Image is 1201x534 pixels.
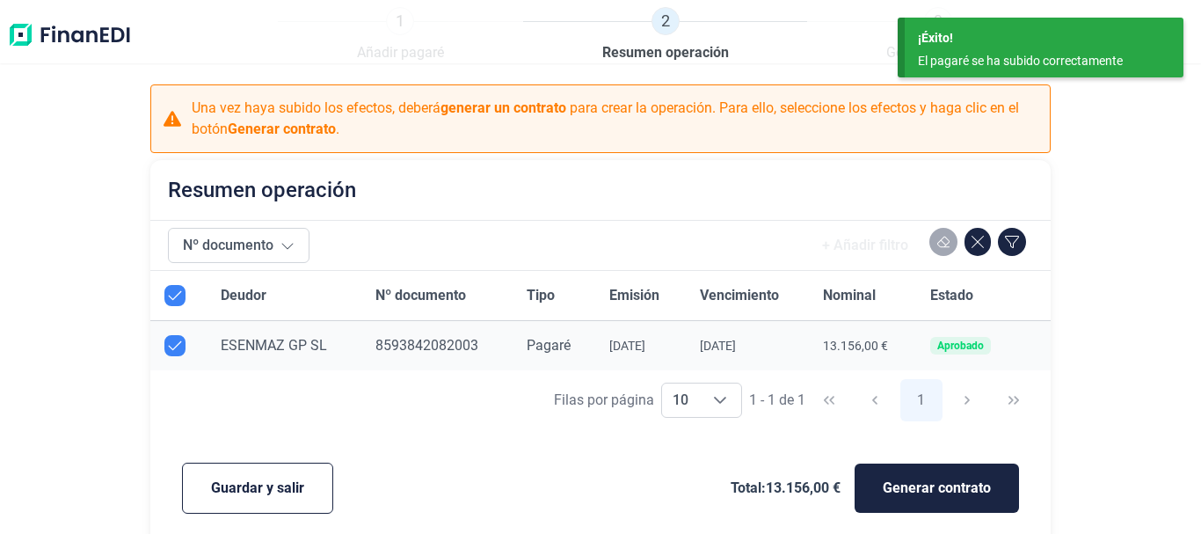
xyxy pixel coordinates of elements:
[946,379,988,421] button: Next Page
[930,285,973,306] span: Estado
[651,7,680,35] span: 2
[375,337,478,354] span: 8593842082003
[527,285,555,306] span: Tipo
[527,337,571,354] span: Pagaré
[918,29,1170,48] div: ¡Éxito!
[731,478,841,499] span: Total: 13.156,00 €
[228,121,336,137] b: Generar contrato
[164,285,186,306] div: All items selected
[662,384,699,417] span: 10
[699,384,741,417] div: Choose
[900,379,943,421] button: Page 1
[749,393,805,407] span: 1 - 1 de 1
[609,339,671,353] div: [DATE]
[221,285,266,306] span: Deudor
[823,285,876,306] span: Nominal
[602,42,729,63] span: Resumen operación
[883,478,991,499] span: Generar contrato
[168,228,309,263] button: Nº documento
[855,464,1019,513] button: Generar contrato
[554,390,654,411] div: Filas por página
[182,463,333,514] button: Guardar y salir
[854,379,896,421] button: Previous Page
[700,285,779,306] span: Vencimiento
[164,335,186,356] div: Row Unselected null
[609,285,659,306] span: Emisión
[221,337,327,354] span: ESENMAZ GP SL
[168,178,356,202] h2: Resumen operación
[7,7,132,63] img: Logo de aplicación
[937,340,984,351] div: Aprobado
[700,339,795,353] div: [DATE]
[440,99,566,116] b: generar un contrato
[375,285,466,306] span: Nº documento
[602,7,729,63] a: 2Resumen operación
[211,478,304,499] span: Guardar y salir
[192,98,1040,140] p: Una vez haya subido los efectos, deberá para crear la operación. Para ello, seleccione los efecto...
[918,52,1157,70] div: El pagaré se ha subido correctamente
[823,339,902,353] div: 13.156,00 €
[993,379,1035,421] button: Last Page
[808,379,850,421] button: First Page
